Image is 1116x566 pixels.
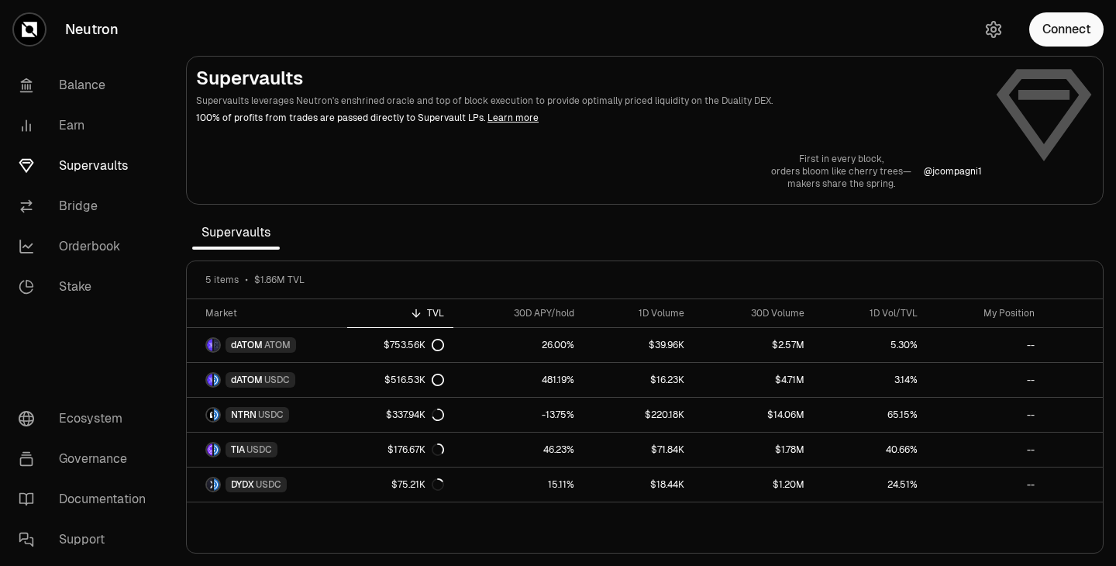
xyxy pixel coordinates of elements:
a: $176.67K [347,433,454,467]
a: -- [927,363,1044,397]
a: Support [6,519,167,560]
img: dATOM Logo [207,339,212,351]
a: Balance [6,65,167,105]
a: Earn [6,105,167,146]
a: Supervaults [6,146,167,186]
a: 3.14% [814,363,927,397]
a: $14.06M [694,398,814,432]
span: Supervaults [192,217,280,248]
div: 1D Volume [593,307,684,319]
span: DYDX [231,478,254,491]
div: $75.21K [391,478,444,491]
a: DYDX LogoUSDC LogoDYDXUSDC [187,468,347,502]
a: Bridge [6,186,167,226]
a: $1.20M [694,468,814,502]
p: makers share the spring. [771,178,911,190]
p: Supervaults leverages Neutron's enshrined oracle and top of block execution to provide optimally ... [196,94,982,108]
a: $71.84K [584,433,694,467]
a: $337.94K [347,398,454,432]
a: $220.18K [584,398,694,432]
a: dATOM LogoUSDC LogodATOMUSDC [187,363,347,397]
img: DYDX Logo [207,478,212,491]
a: Governance [6,439,167,479]
div: $753.56K [384,339,444,351]
h2: Supervaults [196,66,982,91]
a: NTRN LogoUSDC LogoNTRNUSDC [187,398,347,432]
img: NTRN Logo [207,409,212,421]
span: $1.86M TVL [254,274,305,286]
a: -- [927,398,1044,432]
span: ATOM [264,339,291,351]
div: 30D APY/hold [463,307,574,319]
div: 1D Vol/TVL [823,307,918,319]
div: 30D Volume [703,307,804,319]
img: USDC Logo [214,409,219,421]
a: 5.30% [814,328,927,362]
a: Orderbook [6,226,167,267]
span: USDC [264,374,290,386]
a: 26.00% [453,328,584,362]
p: orders bloom like cherry trees— [771,165,911,178]
a: $16.23K [584,363,694,397]
img: ATOM Logo [214,339,219,351]
p: 100% of profits from trades are passed directly to Supervault LPs. [196,111,982,125]
a: Ecosystem [6,399,167,439]
div: My Position [936,307,1035,319]
a: $753.56K [347,328,454,362]
span: TIA [231,443,245,456]
a: 24.51% [814,468,927,502]
a: First in every block,orders bloom like cherry trees—makers share the spring. [771,153,911,190]
a: 15.11% [453,468,584,502]
img: USDC Logo [214,478,219,491]
a: $18.44K [584,468,694,502]
a: $516.53K [347,363,454,397]
a: 65.15% [814,398,927,432]
a: Learn more [487,112,539,124]
span: dATOM [231,374,263,386]
a: $75.21K [347,468,454,502]
a: 46.23% [453,433,584,467]
a: $4.71M [694,363,814,397]
div: $516.53K [384,374,444,386]
a: -- [927,468,1044,502]
img: USDC Logo [214,374,219,386]
a: Documentation [6,479,167,519]
span: USDC [256,478,281,491]
a: $2.57M [694,328,814,362]
div: TVL [356,307,445,319]
div: Market [205,307,338,319]
span: 5 items [205,274,239,286]
a: $1.78M [694,433,814,467]
span: USDC [246,443,272,456]
a: $39.96K [584,328,694,362]
a: @jcompagni1 [924,165,982,178]
img: TIA Logo [207,443,212,456]
p: First in every block, [771,153,911,165]
a: 40.66% [814,433,927,467]
div: $337.94K [386,409,444,421]
p: @ jcompagni1 [924,165,982,178]
button: Connect [1029,12,1104,47]
img: dATOM Logo [207,374,212,386]
a: -- [927,433,1044,467]
a: TIA LogoUSDC LogoTIAUSDC [187,433,347,467]
div: $176.67K [387,443,444,456]
a: dATOM LogoATOM LogodATOMATOM [187,328,347,362]
a: -- [927,328,1044,362]
span: dATOM [231,339,263,351]
span: USDC [258,409,284,421]
a: -13.75% [453,398,584,432]
img: USDC Logo [214,443,219,456]
a: Stake [6,267,167,307]
span: NTRN [231,409,257,421]
a: 481.19% [453,363,584,397]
